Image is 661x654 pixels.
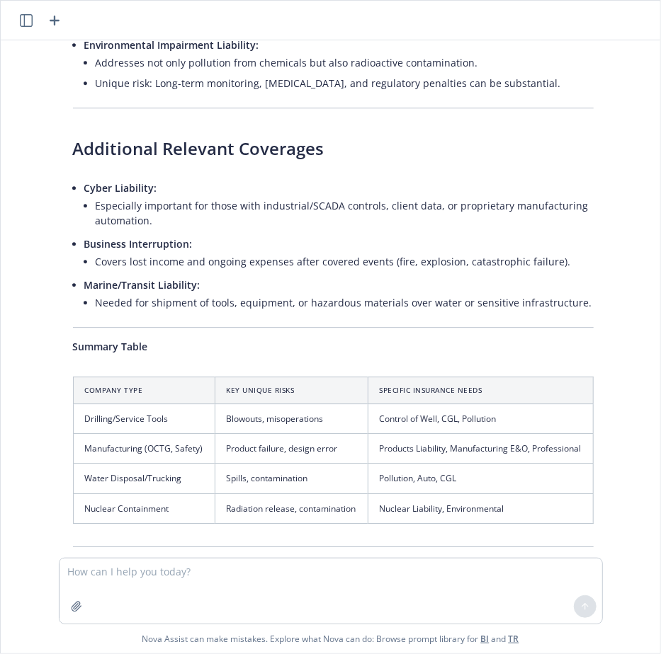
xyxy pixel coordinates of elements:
li: Covers lost income and ongoing expenses after covered events (fire, explosion, catastrophic failu... [96,251,594,272]
h3: Additional Relevant Coverages [73,137,594,161]
td: Nuclear Liability, Environmental [368,493,593,523]
a: TR [509,633,519,645]
span: Cyber Liability: [84,181,157,195]
th: Key Unique Risks [215,377,368,403]
td: Drilling/Service Tools [73,404,215,434]
td: Blowouts, misoperations [215,404,368,434]
td: Radiation release, contamination [215,493,368,523]
span: Marine/Transit Liability: [84,278,200,292]
td: Control of Well, CGL, Pollution [368,404,593,434]
li: Needed for shipment of tools, equipment, or hazardous materials over water or sensitive infrastru... [96,292,594,313]
span: Environmental Impairment Liability: [84,38,259,52]
td: Water Disposal/Trucking [73,464,215,493]
td: Spills, contamination [215,464,368,493]
td: Products Liability, Manufacturing E&O, Professional [368,434,593,464]
span: Summary Table [73,340,148,353]
span: Business Interruption: [84,237,193,251]
li: Unique risk: Long-term monitoring, [MEDICAL_DATA], and regulatory penalties can be substantial. [96,73,594,93]
td: Pollution, Auto, CGL [368,464,593,493]
li: Especially important for those with industrial/SCADA controls, client data, or proprietary manufa... [96,195,594,231]
td: Manufacturing (OCTG, Safety) [73,434,215,464]
a: BI [481,633,490,645]
th: Specific Insurance Needs [368,377,593,403]
td: Nuclear Containment [73,493,215,523]
th: Company Type [73,377,215,403]
td: Product failure, design error [215,434,368,464]
li: Addresses not only pollution from chemicals but also radioactive contamination. [96,52,594,73]
span: Nova Assist can make mistakes. Explore what Nova can do: Browse prompt library for and [6,624,655,653]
